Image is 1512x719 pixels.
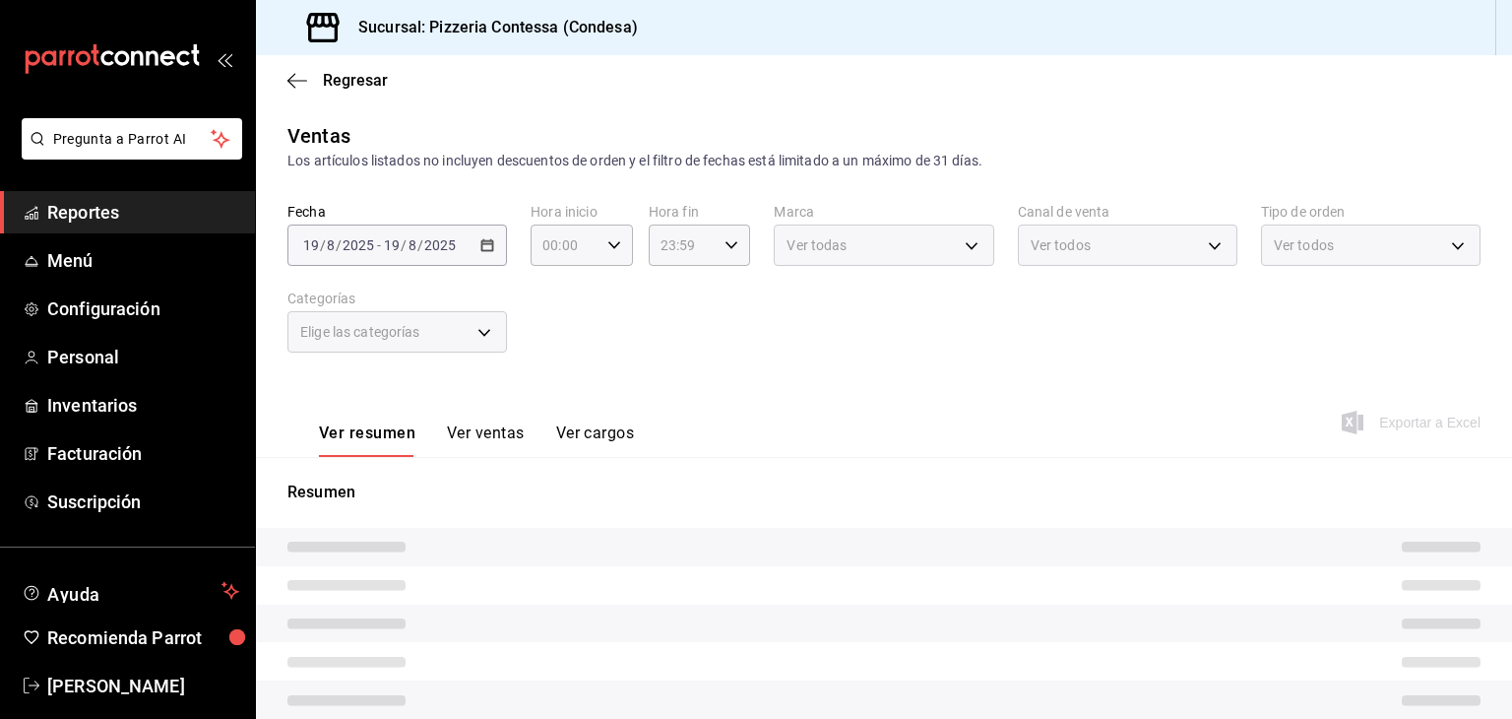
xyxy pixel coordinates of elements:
[342,237,375,253] input: ----
[47,440,239,467] span: Facturación
[323,71,388,90] span: Regresar
[47,489,239,515] span: Suscripción
[300,322,420,342] span: Elige las categorías
[423,237,457,253] input: ----
[47,579,214,603] span: Ayuda
[1018,205,1237,219] label: Canal de venta
[287,292,507,305] label: Categorías
[1031,235,1091,255] span: Ver todos
[326,237,336,253] input: --
[787,235,847,255] span: Ver todas
[47,392,239,419] span: Inventarios
[408,237,417,253] input: --
[47,247,239,274] span: Menú
[22,118,242,160] button: Pregunta a Parrot AI
[287,151,1480,171] div: Los artículos listados no incluyen descuentos de orden y el filtro de fechas está limitado a un m...
[217,51,232,67] button: open_drawer_menu
[47,624,239,651] span: Recomienda Parrot
[47,295,239,322] span: Configuración
[377,237,381,253] span: -
[556,424,635,457] button: Ver cargos
[383,237,401,253] input: --
[53,129,212,150] span: Pregunta a Parrot AI
[774,205,993,219] label: Marca
[14,143,242,163] a: Pregunta a Parrot AI
[343,16,638,39] h3: Sucursal: Pizzeria Contessa (Condesa)
[336,237,342,253] span: /
[47,199,239,226] span: Reportes
[1261,205,1480,219] label: Tipo de orden
[447,424,525,457] button: Ver ventas
[302,237,320,253] input: --
[287,121,350,151] div: Ventas
[47,344,239,370] span: Personal
[319,424,415,457] button: Ver resumen
[287,205,507,219] label: Fecha
[649,205,751,219] label: Hora fin
[417,237,423,253] span: /
[287,481,1480,504] p: Resumen
[531,205,633,219] label: Hora inicio
[47,673,239,699] span: [PERSON_NAME]
[1274,235,1334,255] span: Ver todos
[401,237,407,253] span: /
[319,424,634,457] div: navigation tabs
[287,71,388,90] button: Regresar
[320,237,326,253] span: /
